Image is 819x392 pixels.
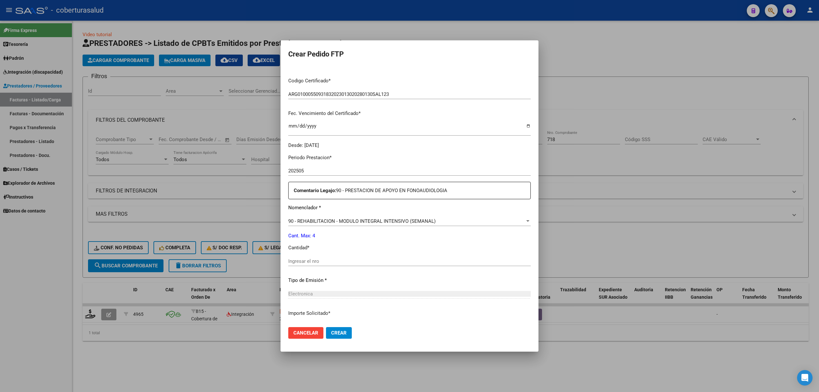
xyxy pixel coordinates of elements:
[288,110,531,117] p: Fec. Vencimiento del Certificado
[288,291,313,297] span: Electronica
[331,330,347,336] span: Crear
[288,277,531,284] p: Tipo de Emisión *
[288,154,531,161] p: Periodo Prestacion
[288,244,531,252] p: Cantidad
[288,48,531,60] h2: Crear Pedido FTP
[288,218,436,224] span: 90 - REHABILITACION - MODULO INTEGRAL INTENSIVO (SEMANAL)
[288,310,531,317] p: Importe Solicitado
[797,370,813,386] div: Open Intercom Messenger
[288,327,323,339] button: Cancelar
[288,232,531,240] p: Cant. Max: 4
[294,188,336,193] strong: Comentario Legajo:
[288,204,531,211] p: Nomenclador *
[326,327,352,339] button: Crear
[288,142,531,149] div: Desde: [DATE]
[294,187,530,194] p: 90 - PRESTACION DE APOYO EN FONOAUDIOLOGIA
[288,77,531,85] p: Codigo Certificado
[293,330,318,336] span: Cancelar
